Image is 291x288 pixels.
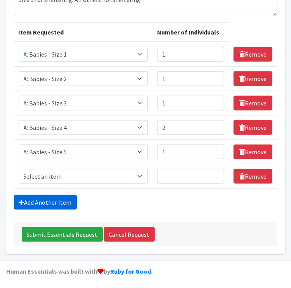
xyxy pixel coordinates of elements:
[234,47,272,62] a: Remove
[110,268,151,276] a: Ruby for Good
[234,169,272,184] a: Remove
[234,145,272,159] a: Remove
[22,227,103,242] input: Submit Essentials Request
[104,227,155,242] a: Cancel Request
[234,120,272,135] a: Remove
[6,268,152,276] strong: Human Essentials was built with by .
[234,71,272,86] a: Remove
[152,23,229,42] th: Number of Individuals
[14,195,77,210] a: Add Another Item
[234,96,272,110] a: Remove
[14,23,152,42] th: Item Requested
